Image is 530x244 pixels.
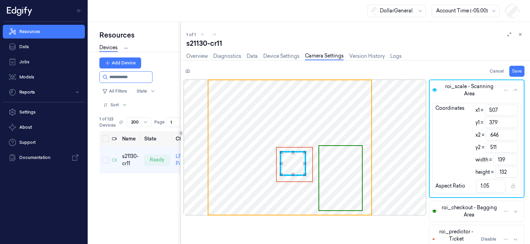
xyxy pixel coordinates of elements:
[291,150,295,155] div: Use the up and down arrow keys to move the north drag handle to change the crop selection area
[176,153,186,167] a: LP Pilot
[99,86,130,97] button: All Filters
[439,204,499,219] span: roi_checkout - Bagging Area
[430,80,524,100] button: roi_scale - Scanning Area
[99,116,116,128] span: 1 of 123 Devices
[3,120,85,134] button: About
[475,156,492,163] label: width =
[3,105,85,119] a: Settings
[475,131,484,139] label: x2 =
[3,40,85,54] a: Data
[509,66,524,77] button: Save
[430,201,524,221] button: roi_checkout - Bagging Area
[208,79,372,215] div: Use the arrow keys to move the crop selection area
[74,5,85,16] button: Toggle Navigation
[99,44,118,52] a: Devices
[349,53,385,60] a: Version History
[99,57,141,68] button: Add Device
[318,145,363,211] div: Use the arrow keys to move the crop selection area
[303,150,307,155] div: Use the arrow keys to move the north east drag handle to change the crop selection area
[141,131,173,146] th: State
[276,147,313,182] div: Use the arrow keys to move the crop selection area
[3,85,85,99] button: Reports
[154,119,165,125] span: Page
[186,39,524,48] div: s21130-cr11
[3,70,85,84] a: Models
[303,161,307,166] div: Use the up and down arrow keys to move the east drag handle to change the crop selection area
[213,53,241,60] a: Diagnostics
[435,105,464,178] div: Coordinates
[3,136,85,149] a: Support
[247,53,258,60] a: Data
[3,151,85,165] a: Documentation
[279,172,283,177] div: Use the arrow keys to move the south west drag handle to change the crop selection area
[102,157,109,163] button: Select row
[291,172,295,177] div: Use the up and down arrow keys to move the south drag handle to change the crop selection area
[102,135,109,142] button: Select all
[186,32,196,38] span: 1 of 1
[475,144,484,151] label: y2 =
[3,55,85,69] a: Jobs
[3,25,85,39] a: Resources
[475,119,483,126] label: y1 =
[475,169,494,176] label: height =
[475,107,483,114] label: x1 =
[173,131,195,146] th: Cluster
[390,53,402,60] a: Logs
[487,66,507,77] button: Cancel
[435,182,465,190] div: Aspect Ratio
[119,131,141,146] th: Name
[303,172,307,177] div: Use the arrow keys to move the south east drag handle to change the crop selection area
[263,53,300,60] a: Device Settings
[305,52,344,60] a: Camera Settings
[122,153,139,167] div: s21130-cr11
[430,103,524,194] div: roi_scale - Scanning Area
[144,155,170,166] div: ready
[279,150,283,155] div: Use the arrow keys to move the north west drag handle to change the crop selection area
[279,161,283,166] div: Use the up and down arrow keys to move the west drag handle to change the crop selection area
[440,83,499,97] span: roi_scale - Scanning Area
[99,30,180,40] div: Resources
[280,151,306,176] div: Use the arrow keys to move the crop selection area
[186,53,208,60] a: Overview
